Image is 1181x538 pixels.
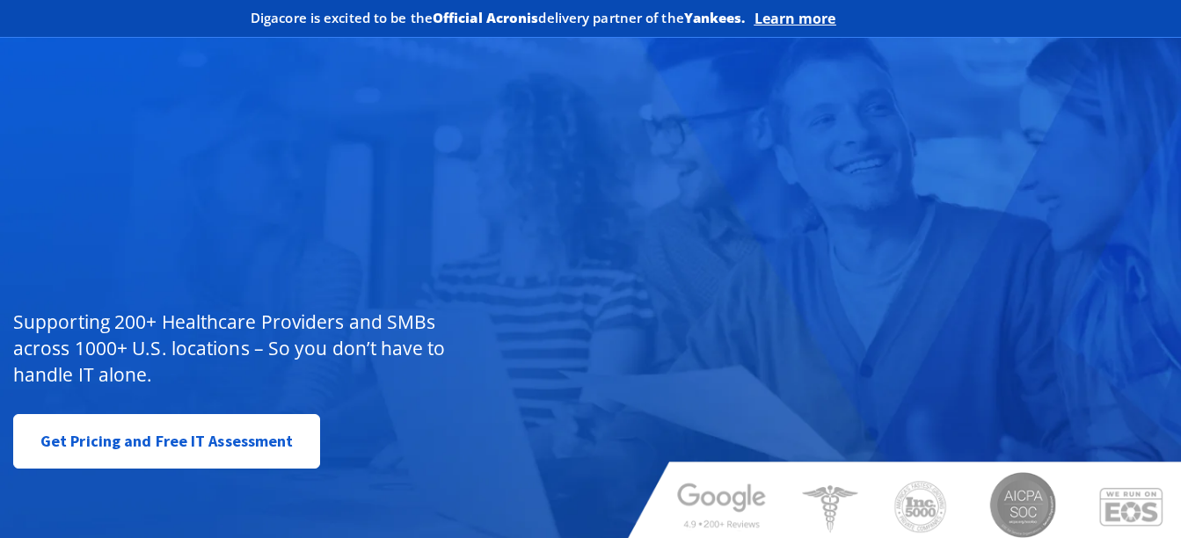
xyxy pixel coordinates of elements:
a: Get Pricing and Free IT Assessment [13,414,320,469]
img: Acronis [853,9,922,29]
span: Get Pricing and Free IT Assessment [40,424,293,459]
b: Yankees. [684,9,746,26]
h2: Digacore is excited to be the delivery partner of the [251,11,746,25]
p: Supporting 200+ Healthcare Providers and SMBs across 1000+ U.S. locations – So you don’t have to ... [13,309,497,388]
a: Learn more [755,10,836,27]
b: Official Acronis [433,9,539,26]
